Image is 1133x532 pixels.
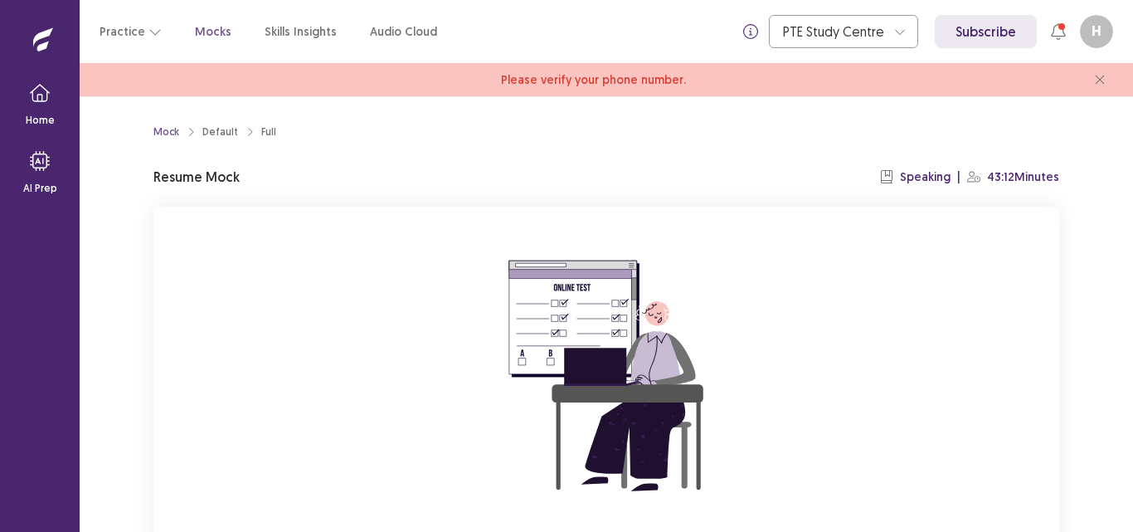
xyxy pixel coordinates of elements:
button: info [736,17,766,46]
p: Speaking [900,168,951,186]
nav: breadcrumb [153,124,276,139]
a: Skills Insights [265,23,337,41]
p: Home [26,113,55,128]
p: AI Prep [23,181,57,196]
span: Please verify your phone number. [501,71,686,89]
p: | [957,168,960,186]
p: Resume Mock [153,167,240,187]
button: Practice [100,17,162,46]
button: close [1087,66,1113,93]
a: Mocks [195,23,231,41]
div: PTE Study Centre [783,16,886,47]
div: Full [261,124,276,139]
img: attend-mock [457,227,756,525]
div: Default [202,124,238,139]
a: Mock [153,124,179,139]
a: Subscribe [935,15,1037,48]
button: H [1080,15,1113,48]
p: 43:12 Minutes [987,168,1059,186]
a: Audio Cloud [370,23,437,41]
